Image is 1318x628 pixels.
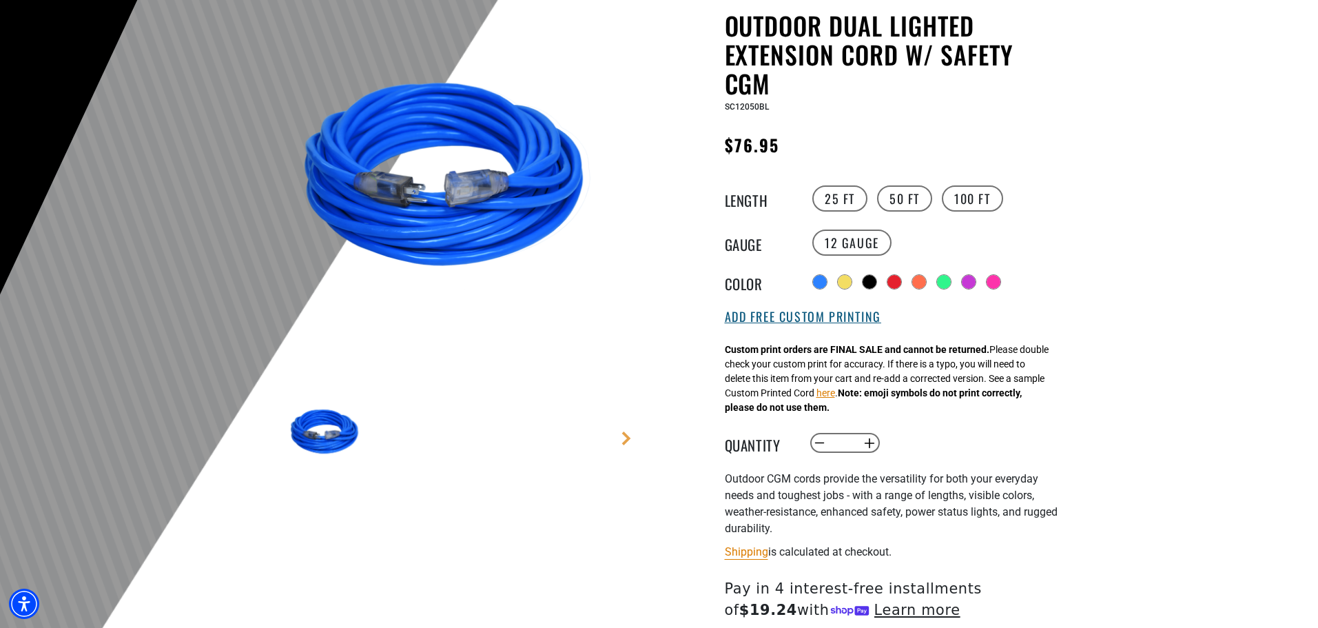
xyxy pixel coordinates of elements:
[725,387,1022,413] strong: Note: emoji symbols do not print correctly, please do not use them.
[725,543,1062,561] div: is calculated at checkout.
[725,190,794,207] legend: Length
[725,434,794,452] label: Quantity
[725,472,1058,535] span: Outdoor CGM cords provide the versatility for both your everyday needs and toughest jobs - with a...
[725,234,794,252] legend: Gauge
[9,589,39,619] div: Accessibility Menu
[619,432,633,445] a: Next
[725,273,794,291] legend: Color
[877,185,932,212] label: 50 FT
[287,393,367,473] img: Blue
[812,230,892,256] label: 12 Gauge
[725,344,989,355] strong: Custom print orders are FINAL SALE and cannot be returned.
[725,310,881,325] button: Add Free Custom Printing
[725,102,769,112] span: SC12050BL
[725,343,1049,415] div: Please double check your custom print for accuracy. If there is a typo, you will need to delete t...
[812,185,867,212] label: 25 FT
[725,11,1062,98] h1: Outdoor Dual Lighted Extension Cord w/ Safety CGM
[287,14,619,346] img: Blue
[725,132,779,157] span: $76.95
[816,386,835,401] button: here
[725,545,768,558] a: Shipping
[942,185,1003,212] label: 100 FT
